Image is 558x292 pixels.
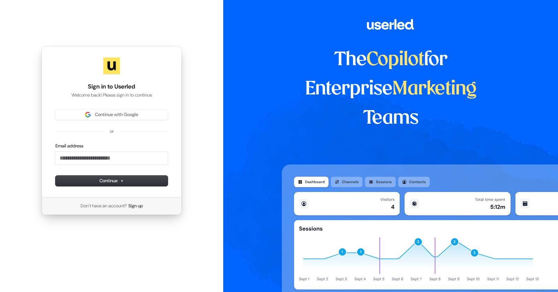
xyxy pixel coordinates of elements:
[55,109,168,120] button: Sign in with GoogleContinue with Google
[99,178,124,184] span: Continue
[128,203,143,209] a: Sign up
[55,92,168,98] p: Welcome back! Please sign in to continue
[81,203,127,209] span: Don’t have an account?
[110,128,114,135] p: or
[103,57,120,74] img: Userled
[95,112,138,118] span: Continue with Google
[392,80,477,98] span: Marketing
[55,83,168,91] h1: Sign in to Userled
[367,51,424,69] span: Copilot
[282,45,500,133] h1: The for Enterprise Teams
[55,176,168,186] button: Continue
[55,143,83,149] label: Email address
[85,112,91,117] img: Sign in with Google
